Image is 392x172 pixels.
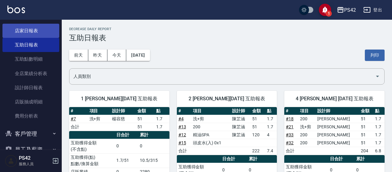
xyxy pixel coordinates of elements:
a: 設計師日報表 [2,81,59,95]
td: [PERSON_NAME] [316,139,359,147]
th: # [177,107,192,115]
td: 204 [359,147,373,155]
td: 51 [359,131,373,139]
td: 1.7 [265,115,277,123]
img: Logo [7,6,25,13]
td: 1.7 [155,115,169,123]
th: 項目 [191,107,231,115]
td: 洗+剪 [298,123,316,131]
img: Person [5,155,17,167]
button: 列印 [365,50,385,61]
td: 200 [298,115,316,123]
td: 200 [298,139,316,147]
a: #12 [178,132,186,137]
td: [PERSON_NAME] [316,131,359,139]
th: 累計 [355,155,385,163]
button: [DATE] [126,50,150,61]
td: 120 [251,131,265,139]
a: #7 [71,116,76,121]
span: 2 [PERSON_NAME][DATE] 互助報表 [184,96,270,102]
th: 點 [265,107,277,115]
button: 客戶管理 [2,126,59,142]
td: 200 [191,123,231,131]
td: 互助獲得(點) 點數/換算金額 [69,153,115,168]
button: 今天 [107,50,127,61]
a: 店家日報表 [2,24,59,38]
td: 51 [251,115,265,123]
td: 51 [359,139,373,147]
td: 陳芷涵 [231,115,251,123]
td: 楊容慈 [111,115,136,123]
a: 互助點數明細 [2,52,59,66]
th: # [69,107,88,115]
div: PS42 [344,6,356,14]
a: #4 [178,116,184,121]
td: 1.7/51 [115,153,139,168]
td: 頭皮水(入) 0x1 [191,139,231,147]
th: 金額 [251,107,265,115]
th: # [284,107,298,115]
a: #32 [286,140,294,145]
td: 4 [265,131,277,139]
td: 陳芷涵 [231,131,251,139]
th: 金額 [359,107,373,115]
button: 登出 [361,4,385,16]
th: 項目 [88,107,111,115]
td: 1.7 [373,131,385,139]
th: 累計 [247,155,277,163]
span: 1 [326,10,332,17]
th: 項目 [298,107,316,115]
td: 6.8 [373,147,385,155]
a: #33 [286,132,294,137]
th: 點 [373,107,385,115]
button: 員工及薪資 [2,142,59,158]
p: 服務人員 [19,161,50,167]
th: 日合計 [328,155,355,163]
td: 1.7 [265,123,277,131]
th: 設計師 [111,107,136,115]
button: 前天 [69,50,88,61]
td: 精油SPA [191,131,231,139]
span: 4 [PERSON_NAME] [DATE] 互助報表 [292,96,377,102]
h3: 互助日報表 [69,34,385,42]
th: 累計 [138,131,169,139]
td: 1.7 [373,123,385,131]
td: 7.4 [265,147,277,155]
a: #21 [286,124,294,129]
a: #18 [286,116,294,121]
td: 51 [359,115,373,123]
td: 51 [136,115,155,123]
a: #15 [178,140,186,145]
table: a dense table [69,107,169,131]
td: 合計 [284,147,298,155]
table: a dense table [177,107,277,155]
th: 點 [155,107,169,115]
th: 設計師 [316,107,359,115]
a: 費用分析表 [2,109,59,123]
th: 設計師 [231,107,251,115]
td: 陳芷涵 [231,123,251,131]
td: 0 [115,139,139,153]
button: Open [373,71,382,81]
td: 1.7 [373,139,385,147]
td: [PERSON_NAME] [316,115,359,123]
a: 互助日報表 [2,38,59,52]
span: 1 [PERSON_NAME][DATE] 互助報表 [77,96,162,102]
button: save [319,4,331,16]
th: 日合計 [115,131,139,139]
td: 0 [138,139,169,153]
td: 洗+剪 [191,115,231,123]
td: 222 [251,147,265,155]
input: 人員名稱 [72,71,373,82]
th: 金額 [136,107,155,115]
h5: PS42 [19,155,50,161]
td: 51 [136,123,155,131]
td: 1.7 [155,123,169,131]
td: 合計 [69,123,88,131]
a: 店販抽成明細 [2,95,59,109]
td: 1.7 [373,115,385,123]
td: 10.5/315 [138,153,169,168]
button: 昨天 [88,50,107,61]
td: [PERSON_NAME] [316,123,359,131]
td: 51 [251,123,265,131]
